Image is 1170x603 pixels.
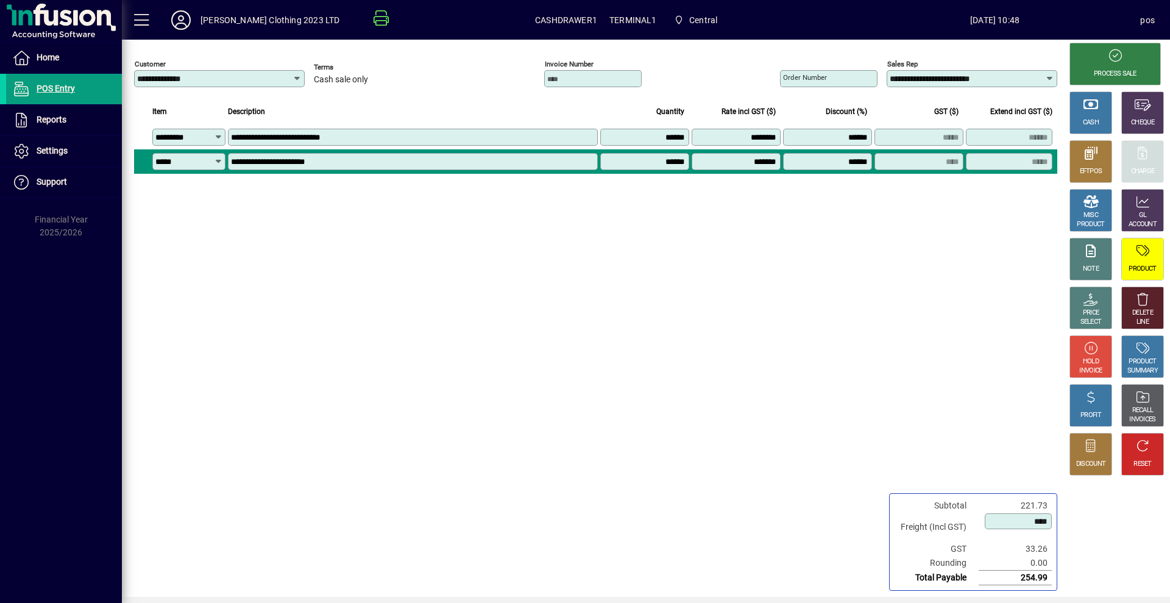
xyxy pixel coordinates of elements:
[6,105,122,135] a: Reports
[1136,318,1149,327] div: LINE
[979,571,1052,585] td: 254.99
[895,513,979,542] td: Freight (Incl GST)
[1083,118,1099,127] div: CASH
[1076,460,1105,469] div: DISCOUNT
[1139,211,1147,220] div: GL
[1083,309,1099,318] div: PRICE
[849,10,1141,30] span: [DATE] 10:48
[1083,211,1098,220] div: MISC
[1132,406,1154,415] div: RECALL
[314,63,387,71] span: Terms
[1131,118,1154,127] div: CHEQUE
[135,60,166,68] mat-label: Customer
[895,571,979,585] td: Total Payable
[887,60,918,68] mat-label: Sales rep
[1140,10,1155,30] div: pos
[1077,220,1104,229] div: PRODUCT
[721,105,776,118] span: Rate incl GST ($)
[1094,70,1136,79] div: PROCESS SALE
[1129,357,1156,366] div: PRODUCT
[979,499,1052,513] td: 221.73
[37,52,59,62] span: Home
[895,556,979,571] td: Rounding
[1083,357,1099,366] div: HOLD
[152,105,167,118] span: Item
[535,10,597,30] span: CASHDRAWER1
[895,499,979,513] td: Subtotal
[545,60,594,68] mat-label: Invoice number
[1133,460,1152,469] div: RESET
[1129,265,1156,274] div: PRODUCT
[609,10,657,30] span: TERMINAL1
[826,105,867,118] span: Discount (%)
[6,43,122,73] a: Home
[1083,265,1099,274] div: NOTE
[783,73,827,82] mat-label: Order number
[990,105,1052,118] span: Extend incl GST ($)
[200,10,339,30] div: [PERSON_NAME] Clothing 2023 LTD
[669,9,723,31] span: Central
[1080,167,1102,176] div: EFTPOS
[1127,366,1158,376] div: SUMMARY
[934,105,959,118] span: GST ($)
[1080,411,1101,420] div: PROFIT
[1132,309,1153,318] div: DELETE
[37,115,66,124] span: Reports
[37,146,68,155] span: Settings
[1129,220,1157,229] div: ACCOUNT
[314,75,368,85] span: Cash sale only
[6,167,122,198] a: Support
[228,105,265,118] span: Description
[1129,415,1155,424] div: INVOICES
[895,542,979,556] td: GST
[689,10,717,30] span: Central
[1079,366,1102,376] div: INVOICE
[1131,167,1155,176] div: CHARGE
[6,136,122,166] a: Settings
[1080,318,1102,327] div: SELECT
[37,84,75,93] span: POS Entry
[37,177,67,187] span: Support
[979,556,1052,571] td: 0.00
[979,542,1052,556] td: 33.26
[161,9,200,31] button: Profile
[656,105,684,118] span: Quantity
